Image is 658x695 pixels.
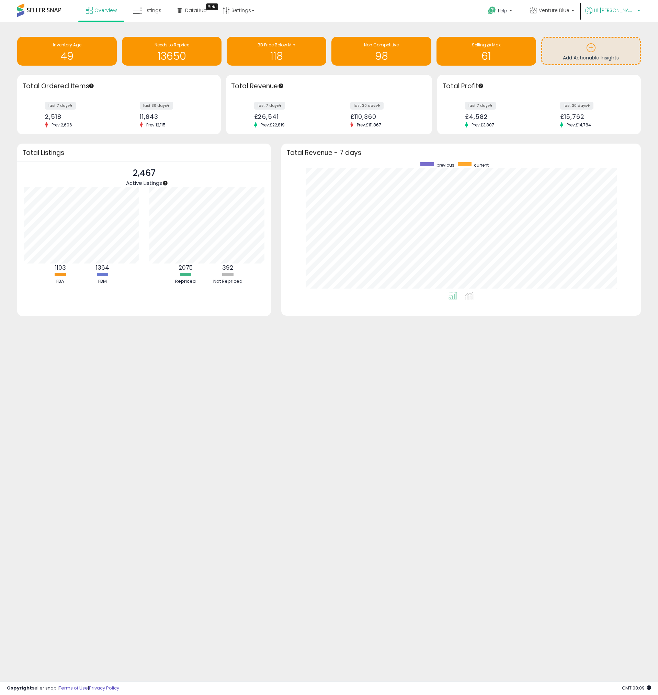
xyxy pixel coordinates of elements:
span: current [474,162,489,168]
span: Prev: £111,867 [353,122,385,128]
div: Tooltip anchor [206,3,218,10]
a: Hi [PERSON_NAME] [585,7,640,22]
h1: 49 [21,51,113,62]
div: 2,518 [45,113,114,120]
span: Overview [94,7,117,14]
span: Non Competitive [364,42,399,48]
span: Venture Blue [539,7,569,14]
div: FBA [40,278,81,285]
span: Add Actionable Insights [563,54,619,61]
div: FBM [82,278,123,285]
span: Listings [144,7,161,14]
div: Tooltip anchor [478,83,484,89]
b: 1103 [55,264,66,272]
div: Tooltip anchor [88,83,94,89]
span: Active Listings [126,179,162,187]
div: Repriced [165,278,206,285]
b: 1364 [96,264,109,272]
a: Needs to Reprice 13650 [122,37,222,66]
b: 392 [222,264,233,272]
a: Selling @ Max 61 [436,37,536,66]
label: last 7 days [465,102,496,110]
div: £15,762 [560,113,629,120]
label: last 7 days [45,102,76,110]
span: Prev: 12,115 [143,122,169,128]
label: last 30 days [560,102,593,110]
span: Selling @ Max [472,42,501,48]
p: 2,467 [126,167,162,180]
h3: Total Revenue [231,81,427,91]
a: Inventory Age 49 [17,37,117,66]
div: Tooltip anchor [162,180,168,186]
i: Get Help [488,6,496,15]
label: last 30 days [350,102,384,110]
div: £110,360 [350,113,420,120]
a: Add Actionable Insights [542,38,640,64]
h3: Total Listings [22,150,266,155]
a: Non Competitive 98 [331,37,431,66]
h1: 13650 [125,51,218,62]
label: last 30 days [140,102,173,110]
div: £4,582 [465,113,534,120]
b: 2075 [179,264,193,272]
h1: 98 [335,51,428,62]
span: Needs to Reprice [155,42,189,48]
a: BB Price Below Min 118 [227,37,326,66]
span: Prev: 2,606 [48,122,76,128]
span: Prev: £3,807 [468,122,498,128]
h3: Total Revenue - 7 days [286,150,636,155]
span: Inventory Age [53,42,81,48]
span: Help [498,8,507,14]
div: £26,541 [254,113,324,120]
h3: Total Profit [442,81,636,91]
span: DataHub [185,7,207,14]
h1: 118 [230,51,323,62]
span: BB Price Below Min [258,42,295,48]
div: Tooltip anchor [278,83,284,89]
h1: 61 [440,51,533,62]
h3: Total Ordered Items [22,81,216,91]
span: Prev: £14,784 [563,122,594,128]
span: Prev: £22,819 [257,122,288,128]
span: Hi [PERSON_NAME] [594,7,635,14]
label: last 7 days [254,102,285,110]
div: Not Repriced [207,278,248,285]
span: previous [436,162,454,168]
div: 11,843 [140,113,208,120]
a: Help [483,1,519,22]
